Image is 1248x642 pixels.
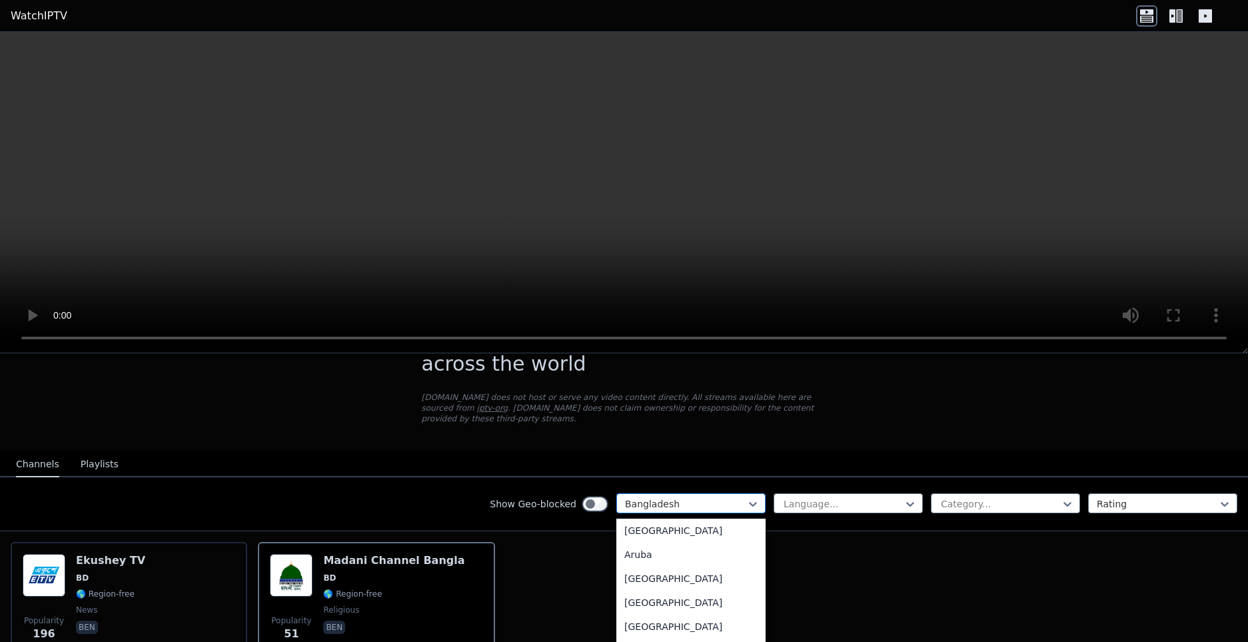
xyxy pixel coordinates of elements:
[23,554,65,597] img: Ekushey TV
[76,589,135,599] span: 🌎 Region-free
[477,403,508,413] a: iptv-org
[16,452,59,477] button: Channels
[323,573,336,583] span: BD
[271,615,311,626] span: Popularity
[81,452,119,477] button: Playlists
[323,589,382,599] span: 🌎 Region-free
[76,605,97,615] span: news
[24,615,64,626] span: Popularity
[323,621,345,634] p: ben
[323,605,359,615] span: religious
[616,543,766,567] div: Aruba
[616,615,766,639] div: [GEOGRAPHIC_DATA]
[11,8,67,24] a: WatchIPTV
[270,554,312,597] img: Madani Channel Bangla
[76,621,98,634] p: ben
[76,573,89,583] span: BD
[616,519,766,543] div: [GEOGRAPHIC_DATA]
[284,626,299,642] span: 51
[33,626,55,642] span: 196
[323,554,464,567] h6: Madani Channel Bangla
[490,497,576,511] label: Show Geo-blocked
[616,591,766,615] div: [GEOGRAPHIC_DATA]
[616,567,766,591] div: [GEOGRAPHIC_DATA]
[422,392,827,424] p: [DOMAIN_NAME] does not host or serve any video content directly. All streams available here are s...
[76,554,145,567] h6: Ekushey TV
